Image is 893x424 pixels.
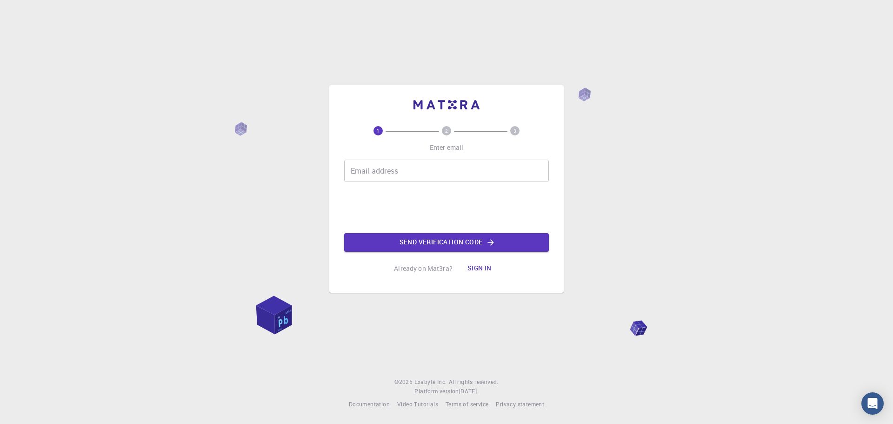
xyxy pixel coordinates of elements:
span: Terms of service [446,400,488,408]
p: Enter email [430,143,464,152]
p: Already on Mat3ra? [394,264,453,273]
span: Platform version [414,387,459,396]
button: Send verification code [344,233,549,252]
a: Terms of service [446,400,488,409]
text: 2 [445,128,448,134]
span: Documentation [349,400,390,408]
text: 3 [513,128,516,134]
a: Privacy statement [496,400,544,409]
button: Sign in [460,259,499,278]
span: All rights reserved. [449,377,499,387]
span: © 2025 [394,377,414,387]
text: 1 [377,128,380,134]
a: Documentation [349,400,390,409]
a: [DATE]. [459,387,479,396]
span: Video Tutorials [397,400,438,408]
div: Open Intercom Messenger [861,392,884,415]
span: Exabyte Inc. [414,378,447,385]
span: [DATE] . [459,387,479,395]
a: Video Tutorials [397,400,438,409]
span: Privacy statement [496,400,544,408]
iframe: reCAPTCHA [376,189,517,226]
a: Exabyte Inc. [414,377,447,387]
